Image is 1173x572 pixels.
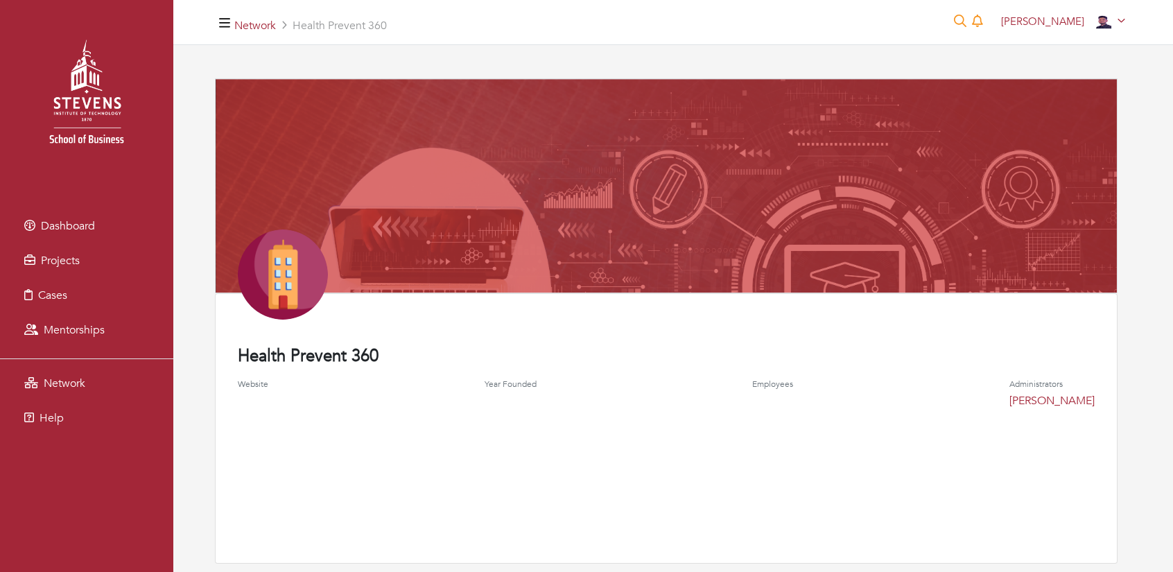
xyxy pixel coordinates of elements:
span: Help [40,410,64,426]
a: Network [3,370,170,397]
h4: Employees [752,379,793,389]
img: default_banner_1-bae6fe9bec2f5f97d3903b99a548e9899495bd7293e081a23d26d15717bf5d3a.png [216,79,1117,513]
a: Cases [3,281,170,309]
h5: Health Prevent 360 [234,19,387,33]
a: Help [3,404,170,432]
span: Cases [38,288,67,303]
a: Dashboard [3,212,170,240]
span: Dashboard [41,218,95,234]
a: Projects [3,247,170,275]
span: [PERSON_NAME] [1001,15,1084,28]
span: Projects [41,253,80,268]
img: Company-Icon-7f8a26afd1715722aa5ae9dc11300c11ceeb4d32eda0db0d61c21d11b95ecac6.png [238,229,328,320]
h4: Year Founded [485,379,537,389]
a: Network [234,18,276,33]
h4: Website [238,379,268,389]
a: Mentorships [3,316,170,344]
img: Stevens%20Pic%20(2).png [1093,11,1115,33]
span: Network [44,376,85,391]
a: [PERSON_NAME] [1009,393,1095,408]
img: stevens_logo.png [14,24,159,170]
span: Mentorships [44,322,105,338]
h4: Health Prevent 360 [238,347,1095,367]
a: [PERSON_NAME] [995,15,1131,28]
h4: Administrators [1009,379,1095,389]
